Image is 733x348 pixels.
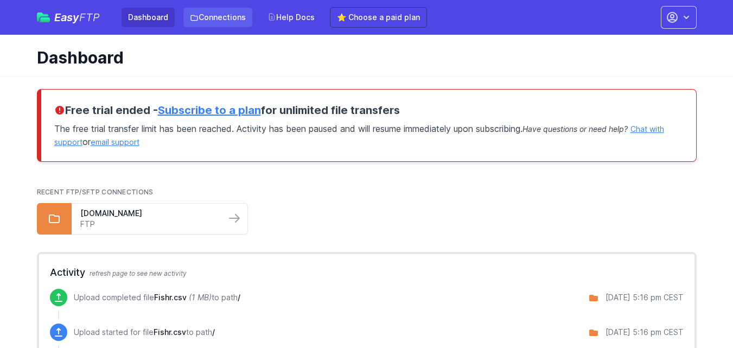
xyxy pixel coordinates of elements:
[37,12,50,22] img: easyftp_logo.png
[74,327,215,338] p: Upload started for file to path
[605,327,684,338] div: [DATE] 5:16 pm CEST
[74,292,240,303] p: Upload completed file to path
[54,12,100,23] span: Easy
[37,12,100,23] a: EasyFTP
[261,8,321,27] a: Help Docs
[91,137,139,147] a: email support
[122,8,175,27] a: Dashboard
[37,48,688,67] h1: Dashboard
[80,219,217,230] a: FTP
[522,124,628,134] span: Have questions or need help?
[183,8,252,27] a: Connections
[212,327,215,337] span: /
[80,208,217,219] a: [DOMAIN_NAME]
[605,292,684,303] div: [DATE] 5:16 pm CEST
[238,293,240,302] span: /
[79,11,100,24] span: FTP
[37,188,697,197] h2: Recent FTP/SFTP Connections
[189,293,212,302] i: (1 MB)
[50,265,684,280] h2: Activity
[90,269,187,277] span: refresh page to see new activity
[330,7,427,28] a: ⭐ Choose a paid plan
[54,103,683,118] h3: Free trial ended - for unlimited file transfers
[154,327,186,337] span: Fishr.csv
[54,118,683,148] p: The free trial transfer limit has been reached. Activity has been paused and will resume immediat...
[679,294,720,335] iframe: Drift Widget Chat Controller
[158,104,261,117] a: Subscribe to a plan
[154,293,187,302] span: Fishr.csv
